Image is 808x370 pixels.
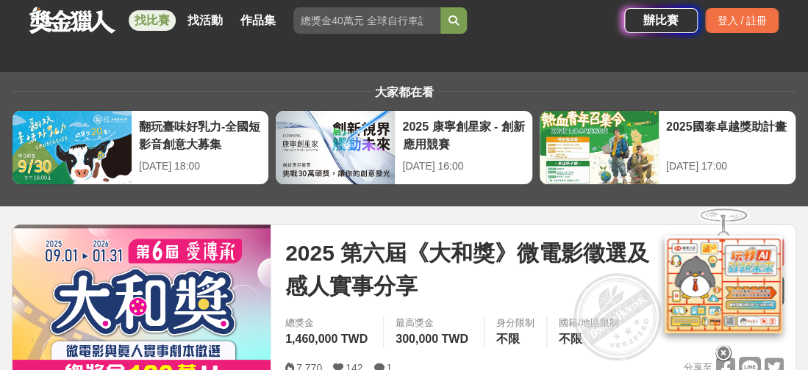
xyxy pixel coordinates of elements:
[293,7,440,34] input: 總獎金40萬元 全球自行車設計比賽
[285,236,662,302] span: 2025 第六屆《大和獎》微電影徵選及感人實事分享
[12,110,269,185] a: 翻玩臺味好乳力-全國短影音創意大募集[DATE] 18:00
[235,10,282,31] a: 作品集
[666,118,788,151] div: 2025國泰卓越獎助計畫
[139,159,261,174] div: [DATE] 18:00
[129,10,176,31] a: 找比賽
[139,118,261,151] div: 翻玩臺味好乳力-全國短影音創意大募集
[402,159,524,174] div: [DATE] 16:00
[496,333,520,345] span: 不限
[559,333,582,345] span: 不限
[285,333,368,345] span: 1,460,000 TWD
[496,316,535,330] div: 身分限制
[665,225,782,322] img: d2146d9a-e6f6-4337-9592-8cefde37ba6b.png
[624,8,698,33] a: 辦比賽
[285,316,371,330] span: 總獎金
[275,110,532,185] a: 2025 康寧創星家 - 創新應用競賽[DATE] 16:00
[402,118,524,151] div: 2025 康寧創星家 - 創新應用競賽
[396,316,472,330] span: 最高獎金
[396,333,468,345] span: 300,000 TWD
[539,110,796,185] a: 2025國泰卓越獎助計畫[DATE] 17:00
[182,10,229,31] a: 找活動
[666,159,788,174] div: [DATE] 17:00
[705,8,779,33] div: 登入 / 註冊
[371,86,437,98] span: 大家都在看
[559,316,619,330] div: 國籍/地區限制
